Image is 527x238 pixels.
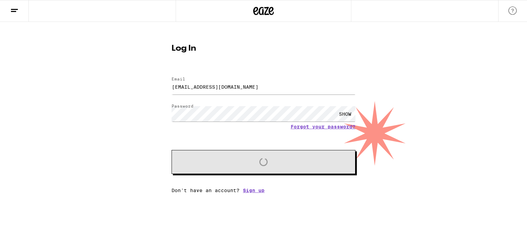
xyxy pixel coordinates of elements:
div: SHOW [335,106,355,122]
input: Email [172,79,355,95]
a: Sign up [243,188,265,193]
a: Forgot your password? [291,124,355,129]
label: Password [172,104,194,108]
h1: Log In [172,45,355,53]
div: Don't have an account? [172,188,355,193]
label: Email [172,77,185,81]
